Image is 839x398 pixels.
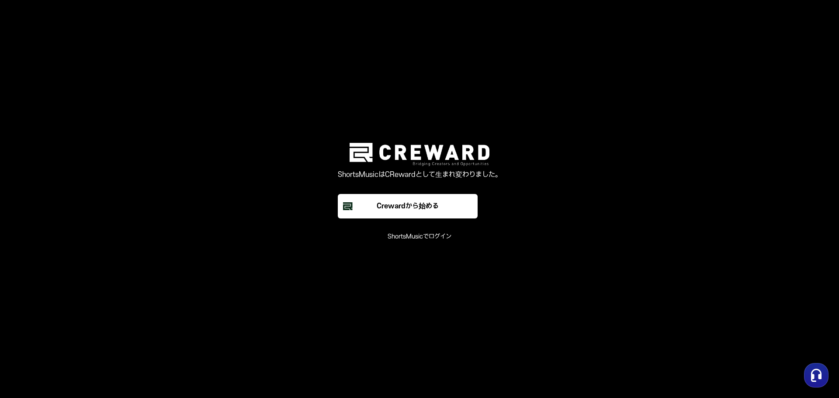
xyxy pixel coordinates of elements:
[388,232,451,241] button: ShortsMusicでログイン
[338,171,502,179] font: ShortsMusicはCRewardとして生まれ変わりました。
[338,194,502,218] a: Crewardから始める
[338,194,478,218] button: Crewardから始める
[350,143,489,166] img: クルーカードロゴ
[377,202,439,210] font: Crewardから始める
[388,233,451,240] font: ShortsMusicでログイン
